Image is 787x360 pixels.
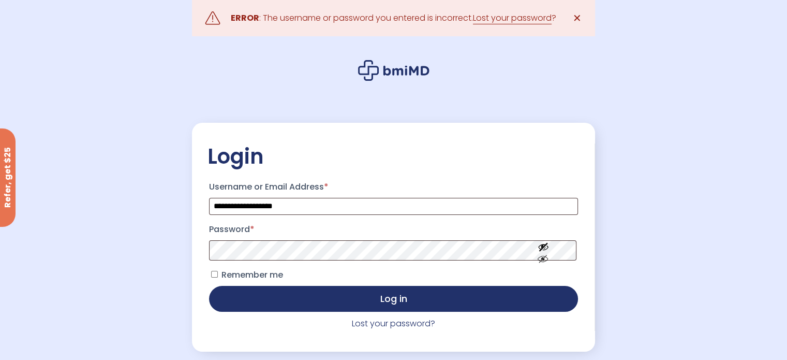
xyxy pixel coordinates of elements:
[231,11,556,25] div: : The username or password you entered is incorrect. ?
[231,12,259,24] strong: ERROR
[567,8,587,28] a: ✕
[211,271,218,278] input: Remember me
[209,221,578,238] label: Password
[514,233,572,268] button: Show password
[209,286,578,312] button: Log in
[209,179,578,195] label: Username or Email Address
[352,318,435,329] a: Lost your password?
[207,143,580,169] h2: Login
[221,269,283,281] span: Remember me
[573,11,582,25] span: ✕
[473,12,552,24] a: Lost your password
